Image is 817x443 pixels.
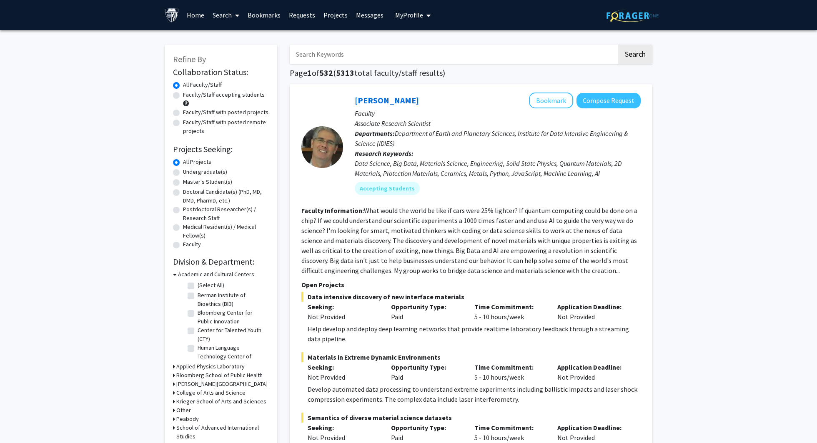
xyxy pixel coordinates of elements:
[165,8,179,23] img: Johns Hopkins University Logo
[308,312,378,322] div: Not Provided
[474,423,545,433] p: Time Commitment:
[208,0,243,30] a: Search
[183,188,269,205] label: Doctoral Candidate(s) (PhD, MD, DMD, PharmD, etc.)
[178,270,254,279] h3: Academic and Cultural Centers
[308,302,378,312] p: Seeking:
[355,182,420,195] mat-chip: Accepting Students
[352,0,388,30] a: Messages
[243,0,285,30] a: Bookmarks
[198,326,267,343] label: Center for Talented Youth (CTY)
[557,302,628,312] p: Application Deadline:
[183,223,269,240] label: Medical Resident(s) / Medical Fellow(s)
[468,362,551,382] div: 5 - 10 hours/week
[576,93,641,108] button: Compose Request to David Elbert
[173,144,269,154] h2: Projects Seeking:
[307,68,312,78] span: 1
[198,308,267,326] label: Bloomberg Center for Public Innovation
[183,118,269,135] label: Faculty/Staff with posted remote projects
[183,240,201,249] label: Faculty
[198,281,224,290] label: (Select All)
[385,362,468,382] div: Paid
[308,433,378,443] div: Not Provided
[183,158,211,166] label: All Projects
[301,280,641,290] p: Open Projects
[301,352,641,362] span: Materials in Extreme Dynamic Environments
[173,257,269,267] h2: Division & Department:
[301,292,641,302] span: Data intensive discovery of new interface materials
[336,68,354,78] span: 5313
[183,205,269,223] label: Postdoctoral Researcher(s) / Research Staff
[183,108,268,117] label: Faculty/Staff with posted projects
[355,118,641,128] p: Associate Research Scientist
[468,423,551,443] div: 5 - 10 hours/week
[183,178,232,186] label: Master's Student(s)
[606,9,659,22] img: ForagerOne Logo
[308,372,378,382] div: Not Provided
[319,0,352,30] a: Projects
[183,80,222,89] label: All Faculty/Staff
[557,423,628,433] p: Application Deadline:
[474,362,545,372] p: Time Commitment:
[301,413,641,423] span: Semantics of diverse material science datasets
[183,90,265,99] label: Faculty/Staff accepting students
[308,362,378,372] p: Seeking:
[385,423,468,443] div: Paid
[183,0,208,30] a: Home
[355,129,395,138] b: Departments:
[551,423,634,443] div: Not Provided
[474,302,545,312] p: Time Commitment:
[355,149,414,158] b: Research Keywords:
[319,68,333,78] span: 532
[198,291,267,308] label: Berman Institute of Bioethics (BIB)
[308,423,378,433] p: Seeking:
[183,168,227,176] label: Undergraduate(s)
[355,129,628,148] span: Department of Earth and Planetary Sciences, Institute for Data Intensive Engineering & Science (I...
[355,158,641,178] div: Data Science, Big Data, Materials Science, Engineering, Solid State Physics, Quantum Materials, 2...
[176,406,191,415] h3: Other
[385,302,468,322] div: Paid
[529,93,573,108] button: Add David Elbert to Bookmarks
[176,423,269,441] h3: School of Advanced International Studies
[198,343,267,370] label: Human Language Technology Center of Excellence (HLTCOE)
[290,45,617,64] input: Search Keywords
[176,415,199,423] h3: Peabody
[468,302,551,322] div: 5 - 10 hours/week
[355,95,419,105] a: [PERSON_NAME]
[173,54,206,64] span: Refine By
[391,362,462,372] p: Opportunity Type:
[290,68,652,78] h1: Page of ( total faculty/staff results)
[395,11,423,19] span: My Profile
[557,362,628,372] p: Application Deadline:
[176,371,263,380] h3: Bloomberg School of Public Health
[176,380,268,388] h3: [PERSON_NAME][GEOGRAPHIC_DATA]
[176,388,246,397] h3: College of Arts and Science
[176,362,245,371] h3: Applied Physics Laboratory
[176,397,266,406] h3: Krieger School of Arts and Sciences
[301,206,364,215] b: Faculty Information:
[285,0,319,30] a: Requests
[308,384,641,404] div: Develop automated data processing to understand extreme experiments including ballistic impacts a...
[173,67,269,77] h2: Collaboration Status:
[618,45,652,64] button: Search
[6,405,35,437] iframe: Chat
[301,206,637,275] fg-read-more: What would the world be like if cars were 25% lighter? If quantum computing could be done on a ch...
[551,362,634,382] div: Not Provided
[391,423,462,433] p: Opportunity Type:
[551,302,634,322] div: Not Provided
[308,324,641,344] div: Help develop and deploy deep learning networks that provide realtime laboratory feedback through ...
[391,302,462,312] p: Opportunity Type:
[355,108,641,118] p: Faculty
